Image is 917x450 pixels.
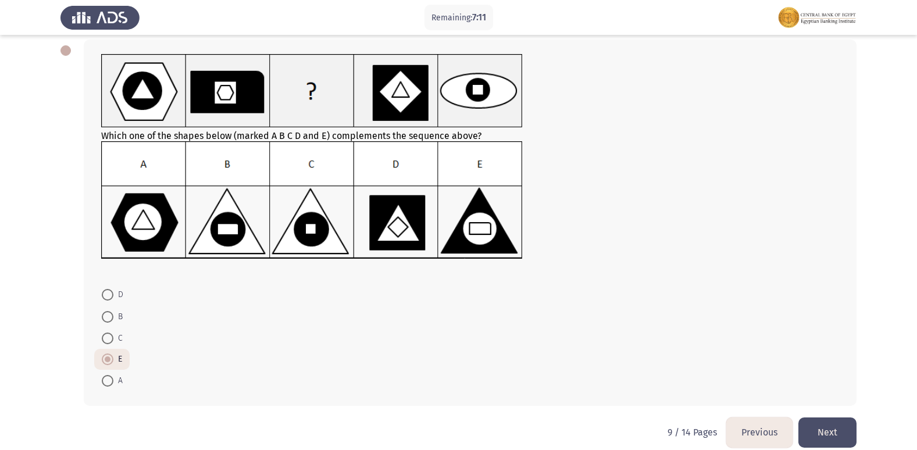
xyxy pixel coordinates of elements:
span: D [113,288,123,302]
p: Remaining: [431,10,486,25]
p: 9 / 14 Pages [668,427,717,438]
span: C [113,331,123,345]
span: B [113,310,123,324]
button: load previous page [726,417,793,447]
span: E [113,352,122,366]
div: Which one of the shapes below (marked A B C D and E) complements the sequence above? [101,54,839,273]
span: 7:11 [472,12,486,23]
img: UkFYMDA5MUEucG5nMTYyMjAzMzE3MTk3Nw==.png [101,54,523,128]
img: UkFYMDA5MUIucG5nMTYyMjAzMzI0NzA2Ng==.png [101,141,523,259]
img: Assessment logo of FOCUS Assessment 3 Modules EN [777,1,857,34]
span: A [113,374,123,388]
img: Assess Talent Management logo [60,1,140,34]
button: load next page [798,417,857,447]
